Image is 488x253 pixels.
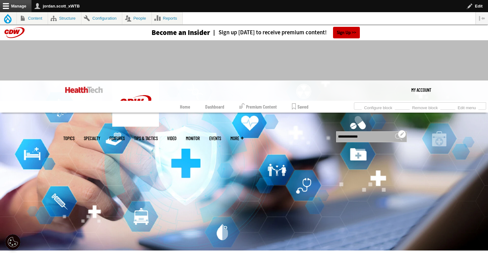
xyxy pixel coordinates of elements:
div: User menu [411,80,431,99]
button: Open Preferences [5,234,21,250]
a: Structure [48,12,81,24]
div: Cookie Settings [5,234,21,250]
span: Specialty [84,136,100,141]
a: Configuration [81,12,122,24]
h3: Become an Insider [152,29,210,36]
a: Dashboard [205,101,224,113]
a: Saved [292,101,308,113]
button: Open configuration options [398,130,406,138]
a: Remove block [410,104,440,110]
img: Home [65,87,103,93]
a: Content [17,12,48,24]
img: Home [112,80,159,127]
a: CDW [112,122,159,128]
button: Vertical orientation [476,12,488,24]
a: Edit menu [455,104,478,110]
a: Events [209,136,221,141]
a: Reports [152,12,183,24]
a: Premium Content [239,101,277,113]
a: Home [180,101,190,113]
span: Topics [63,136,75,141]
a: Video [167,136,176,141]
a: Sign Up [333,27,360,38]
iframe: advertisement [131,46,358,75]
a: Configure block [362,104,395,110]
a: My Account [411,80,431,99]
span: More [230,136,244,141]
a: Features [109,136,125,141]
a: People [122,12,152,24]
a: Tips & Tactics [134,136,158,141]
a: MonITor [186,136,200,141]
a: Become an Insider [128,29,210,36]
a: Sign up [DATE] to receive premium content! [210,30,327,36]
